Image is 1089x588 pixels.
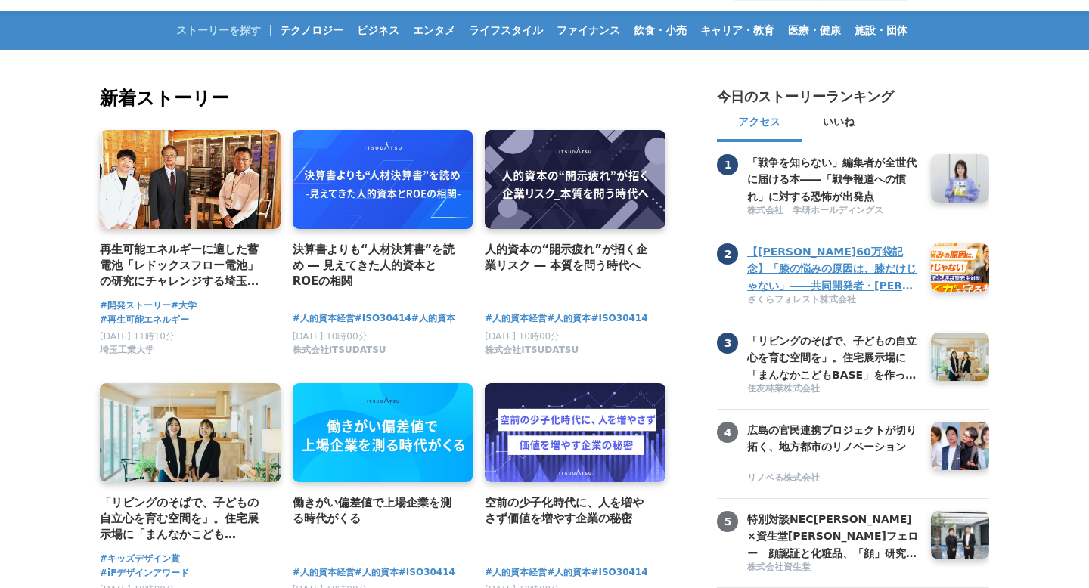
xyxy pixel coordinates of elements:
[485,241,653,274] a: 人的資本の“開示疲れ”が招く企業リスク ― 本質を問う時代へ
[717,511,738,532] span: 5
[485,494,653,528] a: 空前の少子化時代に、人を増やさず価値を増やす企業の秘密
[747,243,920,294] h3: 【[PERSON_NAME]60万袋記念】「膝の悩みの原因は、膝だけじゃない」――共同開発者・[PERSON_NAME]先生と語る、"歩く力"を守る想い【共同開発者対談】
[747,422,920,456] h3: 広島の官民連携プロジェクトが切り拓く、地方都市のリノベーション
[747,472,820,484] span: リノベる株式会社
[485,565,547,580] a: #人的資本経営
[747,204,883,217] span: 株式会社 学研ホールディングス
[100,85,669,112] h2: 新着ストーリー
[717,106,802,142] button: アクセス
[747,382,920,397] a: 住友林業株式会社
[694,23,780,37] span: キャリア・教育
[355,565,399,580] a: #人的資本
[100,299,171,313] a: #開発ストーリー
[782,11,847,50] a: 医療・健康
[100,552,180,566] a: #キッズデザイン賞
[551,11,626,50] a: ファイナンス
[747,422,920,470] a: 広島の官民連携プロジェクトが切り拓く、地方都市のリノベーション
[747,472,920,486] a: リノベる株式会社
[100,566,189,580] a: #iFデザインアワード
[100,344,154,357] span: 埼玉工業大学
[293,241,461,290] a: 決算書よりも“人材決算書”を読め ― 見えてきた人的資本とROEの相関
[849,11,914,50] a: 施設・団体
[100,331,175,342] span: [DATE] 11時10分
[747,333,920,381] a: 「リビングのそばで、子どもの自立心を育む空間を」。住宅展示場に「まんなかこどもBASE」を作った２人の女性社員
[747,204,920,218] a: 株式会社 学研ホールディングス
[717,333,738,354] span: 3
[717,422,738,443] span: 4
[551,23,626,37] span: ファイナンス
[717,154,738,175] span: 1
[591,311,647,326] a: #ISO30414
[485,311,547,326] a: #人的資本経営
[747,511,920,562] h3: 特別対談NEC[PERSON_NAME]×資生堂[PERSON_NAME]フェロー 顔認証と化粧品、「顔」研究の世界の頂点から見える[PERSON_NAME] ～骨格や瞳、変化しない顔と たるみ...
[782,23,847,37] span: 医療・健康
[293,311,355,326] a: #人的資本経営
[293,344,386,357] span: 株式会社ITSUDATSU
[407,11,461,50] a: エンタメ
[293,494,461,528] a: 働きがい偏差値で上場企業を測る時代がくる
[355,311,411,326] a: #ISO30414
[747,333,920,383] h3: 「リビングのそばで、子どもの自立心を育む空間を」。住宅展示場に「まんなかこどもBASE」を作った２人の女性社員
[747,561,920,575] a: 株式会社資生堂
[717,243,738,265] span: 2
[747,561,811,574] span: 株式会社資生堂
[849,23,914,37] span: 施設・団体
[463,23,549,37] span: ライフスタイル
[399,565,455,580] a: #ISO30414
[747,382,820,395] span: 住友林業株式会社
[628,11,693,50] a: 飲食・小売
[411,311,455,326] a: #人的資本
[485,348,579,359] a: 株式会社ITSUDATSU
[485,331,560,342] span: [DATE] 10時00分
[274,23,349,37] span: テクノロジー
[100,494,268,543] a: 「リビングのそばで、子どもの自立心を育む空間を」。住宅展示場に「まんなかこどもBASE」を作った２人の女性社員
[351,23,405,37] span: ビジネス
[100,313,189,327] a: #再生可能エネルギー
[591,565,647,580] a: #ISO30414
[100,348,154,359] a: 埼玉工業大学
[547,565,591,580] a: #人的資本
[802,106,876,142] button: いいね
[747,293,920,308] a: さくらフォレスト株式会社
[485,344,579,357] span: 株式会社ITSUDATSU
[293,565,355,580] a: #人的資本経営
[293,348,386,359] a: 株式会社ITSUDATSU
[463,11,549,50] a: ライフスタイル
[100,241,268,290] a: 再生可能エネルギーに適した蓄電池「レドックスフロー電池」の研究にチャレンジする埼玉工業大学
[274,11,349,50] a: テクノロジー
[694,11,780,50] a: キャリア・教育
[747,511,920,559] a: 特別対談NEC[PERSON_NAME]×資生堂[PERSON_NAME]フェロー 顔認証と化粧品、「顔」研究の世界の頂点から見える[PERSON_NAME] ～骨格や瞳、変化しない顔と たるみ...
[747,154,920,203] a: 「戦争を知らない」編集者が全世代に届ける本――「戦争報道への慣れ」に対する恐怖が出発点
[747,243,920,292] a: 【[PERSON_NAME]60万袋記念】「膝の悩みの原因は、膝だけじゃない」――共同開発者・[PERSON_NAME]先生と語る、"歩く力"を守る想い【共同開発者対談】
[293,331,368,342] span: [DATE] 10時00分
[547,311,591,326] a: #人的資本
[747,293,856,306] span: さくらフォレスト株式会社
[717,88,894,106] h2: 今日のストーリーランキング
[351,11,405,50] a: ビジネス
[747,154,920,205] h3: 「戦争を知らない」編集者が全世代に届ける本――「戦争報道への慣れ」に対する恐怖が出発点
[628,23,693,37] span: 飲食・小売
[407,23,461,37] span: エンタメ
[171,299,197,313] a: #大学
